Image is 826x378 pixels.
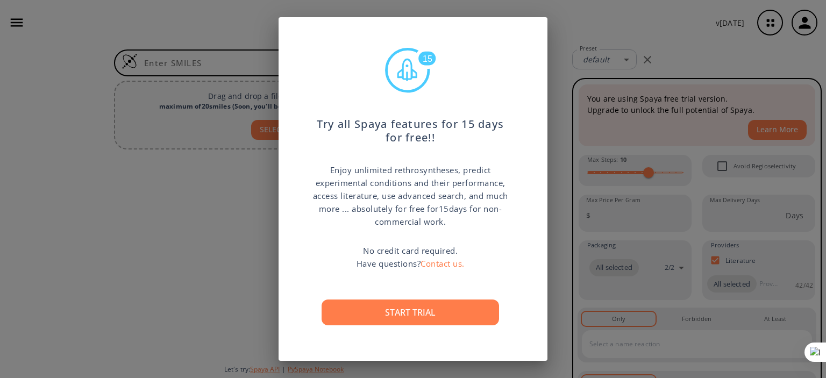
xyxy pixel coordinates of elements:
text: 15 [423,54,432,63]
p: Enjoy unlimited rethrosyntheses, predict experimental conditions and their performance, access li... [311,163,510,228]
p: Try all Spaya features for 15 days for free!! [311,107,510,145]
button: Start trial [322,299,499,325]
a: Contact us. [421,258,465,269]
p: No credit card required. Have questions? [357,244,465,270]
